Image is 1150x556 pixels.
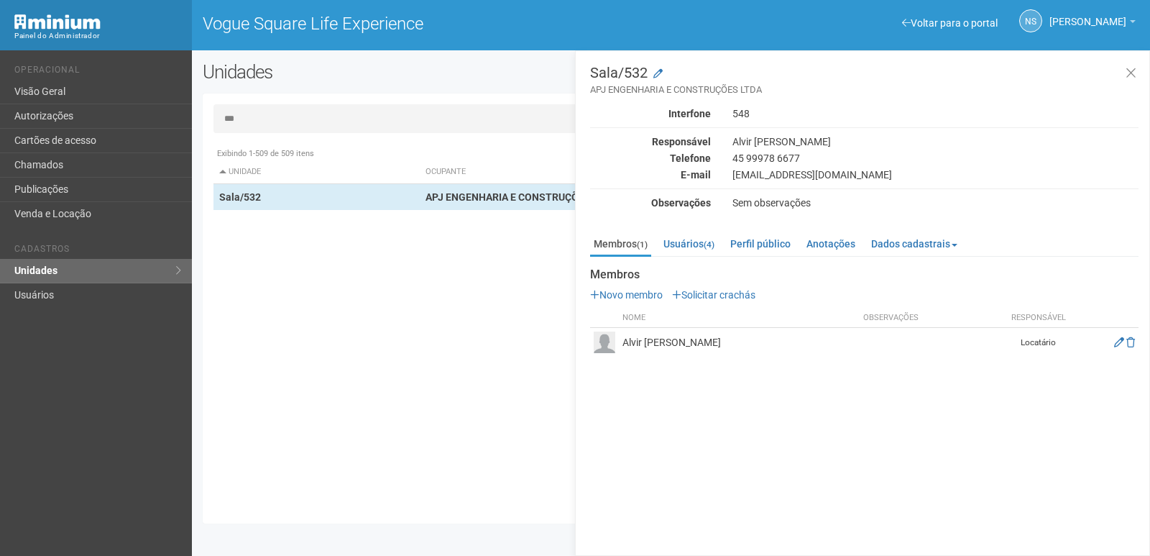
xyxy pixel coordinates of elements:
td: Locatário [1003,328,1075,357]
h2: Unidades [203,61,581,83]
small: (1) [637,240,648,250]
a: Dados cadastrais [868,233,961,255]
div: Interfone [579,107,722,120]
div: 45 99978 6677 [722,152,1149,165]
a: Perfil público [727,233,794,255]
h1: Vogue Square Life Experience [203,14,661,33]
th: Ocupante: activate to sort column ascending [420,160,796,184]
li: Cadastros [14,244,181,259]
a: Novo membro [590,289,663,301]
div: Responsável [579,135,722,148]
a: Voltar para o portal [902,17,998,29]
a: Anotações [803,233,859,255]
span: Nicolle Silva [1049,2,1126,27]
strong: APJ ENGENHARIA E CONSTRUÇÕES LTDA [425,191,617,203]
li: Operacional [14,65,181,80]
div: Painel do Administrador [14,29,181,42]
strong: Sala/532 [219,191,261,203]
div: Exibindo 1-509 de 509 itens [213,147,1128,160]
div: [EMAIL_ADDRESS][DOMAIN_NAME] [722,168,1149,181]
th: Unidade: activate to sort column descending [213,160,420,184]
div: Alvir [PERSON_NAME] [722,135,1149,148]
th: Observações [860,309,1003,328]
a: NS [1019,9,1042,32]
small: (4) [704,240,714,250]
a: Modificar a unidade [653,67,663,81]
a: Usuários(4) [660,233,718,255]
img: user.png [594,332,615,353]
a: Editar membro [1114,337,1124,348]
h3: Sala/532 [590,65,1138,96]
div: Observações [579,196,722,209]
td: Alvir [PERSON_NAME] [619,328,860,357]
a: Excluir membro [1126,337,1135,348]
div: E-mail [579,168,722,181]
strong: Membros [590,268,1138,281]
a: Membros(1) [590,233,651,257]
img: Minium [14,14,101,29]
small: APJ ENGENHARIA E CONSTRUÇÕES LTDA [590,83,1138,96]
div: Sem observações [722,196,1149,209]
a: [PERSON_NAME] [1049,18,1136,29]
th: Nome [619,309,860,328]
th: Responsável [1003,309,1075,328]
div: 548 [722,107,1149,120]
div: Telefone [579,152,722,165]
a: Solicitar crachás [672,289,755,301]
